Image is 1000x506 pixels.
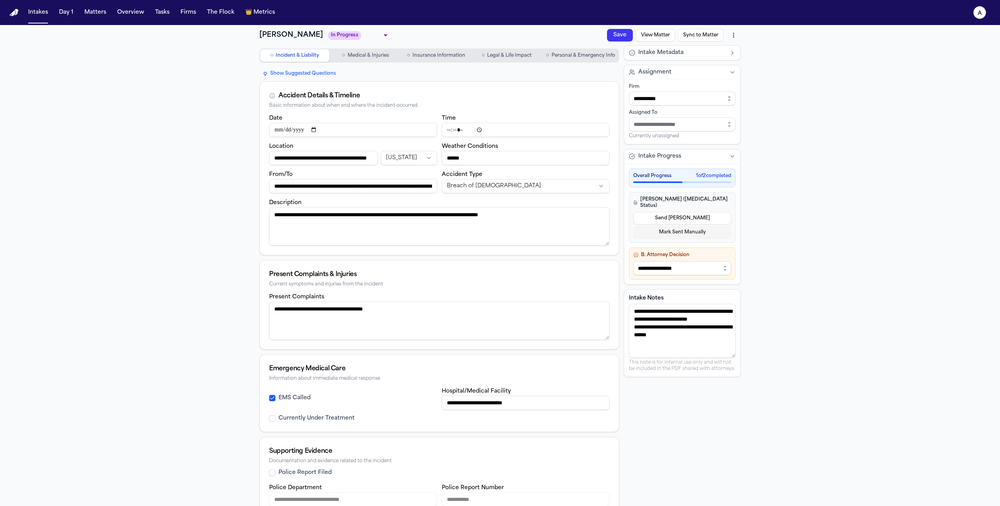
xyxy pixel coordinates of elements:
[633,252,731,258] h4: B. Attorney Decision
[177,5,199,20] button: Firms
[407,52,410,59] span: ○
[269,294,324,300] label: Present Complaints
[260,49,329,62] button: Go to Incident & Liability
[279,91,360,100] div: Accident Details & Timeline
[629,304,736,358] textarea: Intake notes
[402,49,471,62] button: Go to Insurance Information
[81,5,109,20] button: Matters
[331,49,400,62] button: Go to Medical & Injuries
[152,5,173,20] button: Tasks
[269,376,609,382] div: Information about immediate medical response
[269,270,609,279] div: Present Complaints & Injuries
[269,115,282,121] label: Date
[342,52,345,59] span: ○
[269,144,293,149] label: Location
[25,5,51,20] button: Intakes
[629,84,736,90] div: Firm
[269,123,437,137] input: Incident date
[276,52,319,59] span: Incident & Liability
[442,115,456,121] label: Time
[269,200,302,206] label: Description
[269,172,293,178] label: From/To
[269,485,322,491] label: Police Department
[624,46,740,60] button: Intake Metadata
[270,52,273,59] span: ○
[442,388,511,394] label: Hospital/Medical Facility
[114,5,147,20] button: Overview
[259,69,339,78] button: Show Suggested Questions
[624,149,740,163] button: Intake Progress
[442,172,482,178] label: Accident Type
[552,52,615,59] span: Personal & Emergency Info
[381,151,437,165] button: Incident state
[543,49,618,62] button: Go to Personal & Emergency Info
[442,151,610,165] input: Weather conditions
[633,196,731,209] h4: [PERSON_NAME] ([MEDICAL_DATA] Status)
[482,52,485,59] span: ○
[629,92,736,106] input: Select firm
[242,5,278,20] button: crownMetrics
[348,52,389,59] span: Medical & Injuries
[629,359,736,372] p: This note is for internal use only and will not be included in the PDF shared with attorneys.
[269,103,609,109] div: Basic information about when and where the incident occurred
[472,49,541,62] button: Go to Legal & Life Impact
[269,179,437,193] input: From/To destination
[269,447,609,456] div: Supporting Evidence
[696,173,731,179] span: 1 of 2 completed
[638,49,684,57] span: Intake Metadata
[269,301,609,340] textarea: Present complaints
[279,469,332,477] label: Police Report Filed
[638,68,671,76] span: Assignment
[546,52,549,59] span: ○
[269,364,609,373] div: Emergency Medical Care
[269,207,609,246] textarea: Incident description
[9,9,19,16] img: Finch Logo
[269,151,378,165] input: Incident location
[624,65,740,79] button: Assignment
[442,485,504,491] label: Police Report Number
[269,282,609,287] div: Current symptoms and injuries from the incident
[629,109,736,116] div: Assigned To
[269,458,609,464] div: Documentation and evidence related to the incident
[442,144,498,149] label: Weather Conditions
[279,414,355,422] label: Currently Under Treatment
[442,396,610,410] input: Hospital or medical facility
[279,394,311,402] label: EMS Called
[56,5,77,20] button: Day 1
[633,212,731,224] button: Send [PERSON_NAME]
[633,173,671,179] span: Overall Progress
[629,294,736,302] label: Intake Notes
[487,52,532,59] span: Legal & Life Impact
[412,52,465,59] span: Insurance Information
[442,123,610,137] input: Incident time
[629,117,736,131] input: Assign to staff member
[9,9,19,16] a: Home
[633,226,731,239] button: Mark Sent Manually
[204,5,237,20] button: The Flock
[638,153,681,160] span: Intake Progress
[606,40,633,56] button: Save
[629,133,679,139] span: Currently unassigned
